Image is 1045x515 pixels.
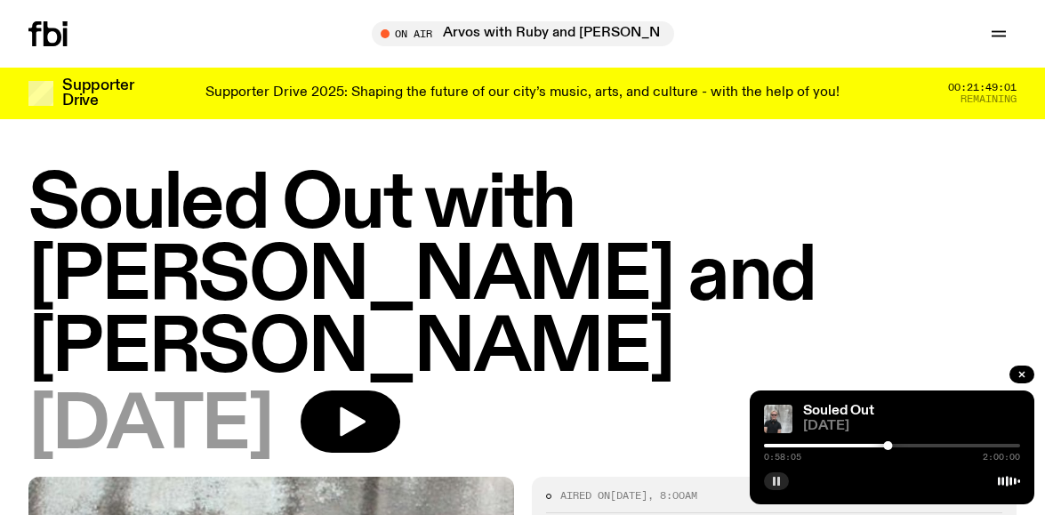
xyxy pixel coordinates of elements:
h3: Supporter Drive [62,78,133,109]
span: , 8:00am [647,488,697,503]
p: Supporter Drive 2025: Shaping the future of our city’s music, arts, and culture - with the help o... [205,85,840,101]
span: 00:21:49:01 [948,83,1017,93]
span: Aired on [560,488,610,503]
span: 2:00:00 [983,453,1020,462]
span: Remaining [961,94,1017,104]
h1: Souled Out with [PERSON_NAME] and [PERSON_NAME] [28,169,1017,385]
span: [DATE] [28,390,272,463]
button: On AirArvos with Ruby and [PERSON_NAME] [372,21,674,46]
a: Souled Out [803,404,874,418]
span: [DATE] [803,420,1020,433]
img: Stephen looks directly at the camera, wearing a black tee, black sunglasses and headphones around... [764,405,792,433]
span: [DATE] [610,488,647,503]
span: 0:58:05 [764,453,801,462]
